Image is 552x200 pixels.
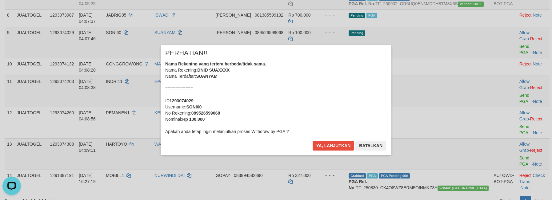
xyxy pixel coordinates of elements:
[191,111,220,116] b: 089526599068
[165,61,266,66] b: Nama Rekening yang tertera berbeda/tidak sama.
[170,98,194,103] b: 1293074029
[165,61,387,135] div: Nama Rekening: Nama Terdaftar: =========== ID Username: No Rekening: Nominal: Apakah anda tetap i...
[165,50,207,56] span: PERHATIAN!!
[197,68,230,73] b: DNID SUAXXXX
[355,141,386,151] button: Batalkan
[196,74,218,79] b: SUANYAM
[186,104,202,109] b: SONI60
[313,141,354,151] button: Ya, lanjutkan
[2,2,21,21] button: Open LiveChat chat widget
[182,117,205,122] b: Rp 100.000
